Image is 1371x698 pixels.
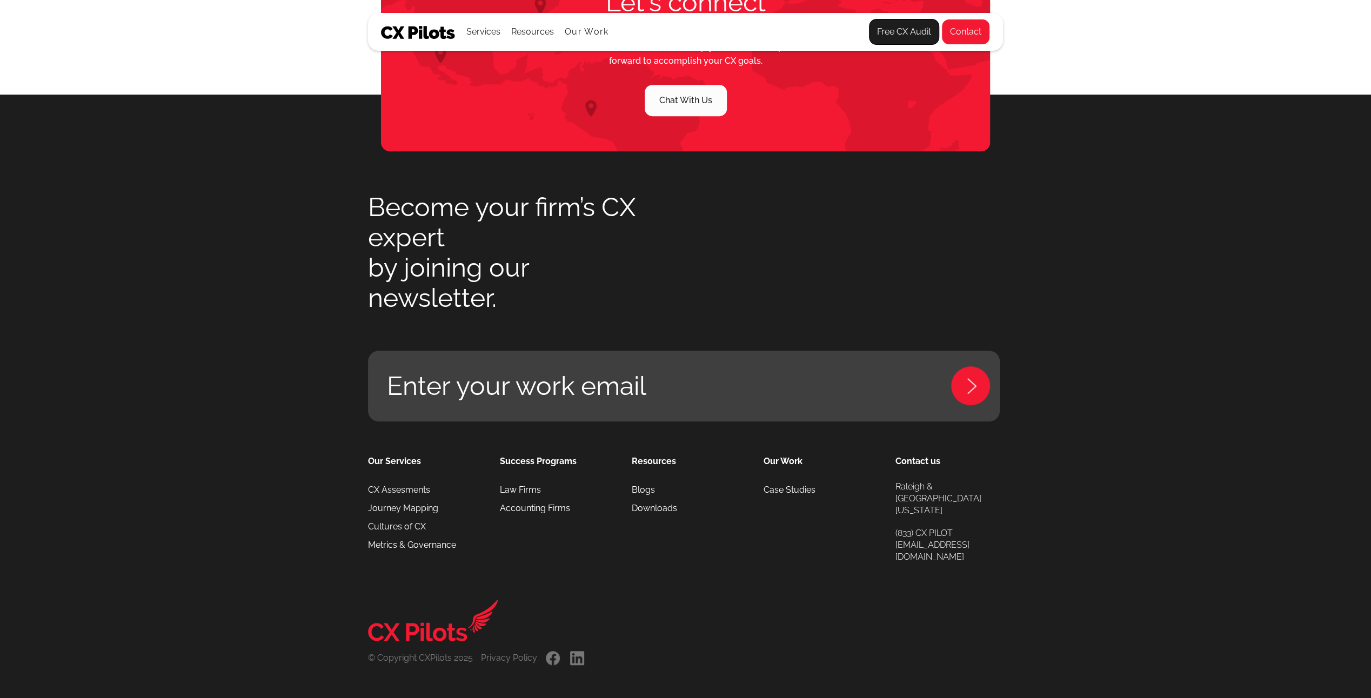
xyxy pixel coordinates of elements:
h2: Become your firm’s CX expert by joining our newsletter. [368,192,660,313]
div: Services [466,14,500,50]
a: Metrics & Governance [368,536,456,554]
div: © Copyright CXPilots 2025 [368,651,473,665]
a: . [569,651,585,665]
a: Chat With Us [645,85,727,116]
a: Resources [632,454,676,469]
a: Contact [941,19,990,45]
a: CX Assesments [368,481,430,499]
div: Resources [511,24,554,39]
a: Privacy Policy [481,651,545,665]
div: Privacy Policy [481,651,537,665]
a: Enter your work email [368,351,1000,421]
div: Services [466,24,500,39]
a: Journey Mapping [368,499,438,518]
div: Resources [511,14,554,50]
a: . [545,651,561,665]
a: Contact us [895,454,940,469]
a: Accounting Firms [500,499,570,518]
a: Our Work [565,27,608,37]
div: Our Work [764,454,802,469]
a: Law Firms [500,481,541,499]
a: [EMAIL_ADDRESS][DOMAIN_NAME] [895,539,1003,563]
a: © Copyright CXPilots 2025 [368,651,481,665]
a: Success Programs [500,454,577,469]
a: (833) CX PILOT [895,527,953,539]
a: Cultures of CX [368,518,426,536]
a: Case Studies [764,481,815,499]
a: Blogs [632,481,655,499]
a: Free CX Audit [869,19,939,45]
a: Our Services [368,454,421,469]
a: Downloads [632,499,677,518]
a: Raleigh & [GEOGRAPHIC_DATA][US_STATE] [895,481,1003,516]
